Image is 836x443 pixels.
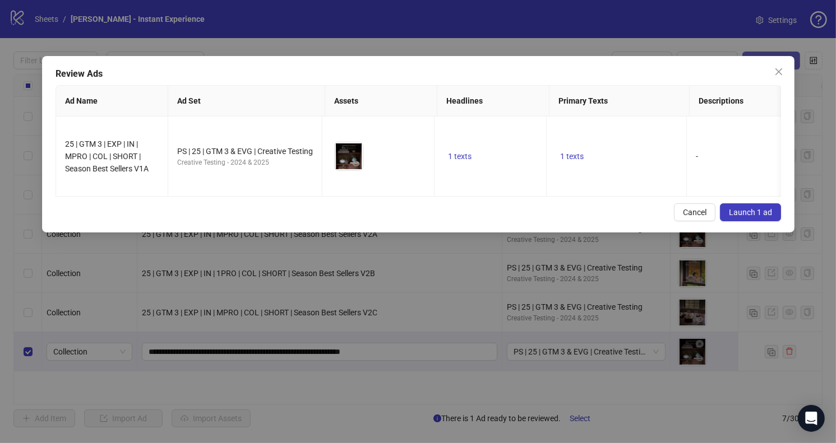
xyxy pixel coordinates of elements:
th: Descriptions [690,86,830,116]
span: - [696,152,698,161]
button: 1 texts [556,150,588,163]
div: Creative Testing - 2024 & 2025 [177,157,313,168]
img: Asset 1 [335,142,363,170]
button: Launch 1 ad [719,203,780,221]
button: Preview [349,157,363,170]
div: PS | 25 | GTM 3 & EVG | Creative Testing [177,145,313,157]
div: Open Intercom Messenger [798,405,825,432]
span: Cancel [682,208,706,217]
th: Primary Texts [549,86,690,116]
span: 25 | GTM 3 | EXP | IN | MPRO | COL | SHORT | Season Best Sellers V1A [65,139,149,173]
button: Cancel [673,203,715,221]
span: 1 texts [448,152,472,161]
span: 1 texts [560,152,584,161]
span: close [774,67,783,76]
th: Ad Name [56,86,168,116]
button: Close [769,63,787,81]
span: eye [352,160,360,167]
span: Launch 1 ad [728,208,772,217]
button: 1 texts [444,150,476,163]
div: Review Ads [56,67,781,81]
th: Assets [325,86,437,116]
th: Ad Set [168,86,325,116]
th: Headlines [437,86,549,116]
